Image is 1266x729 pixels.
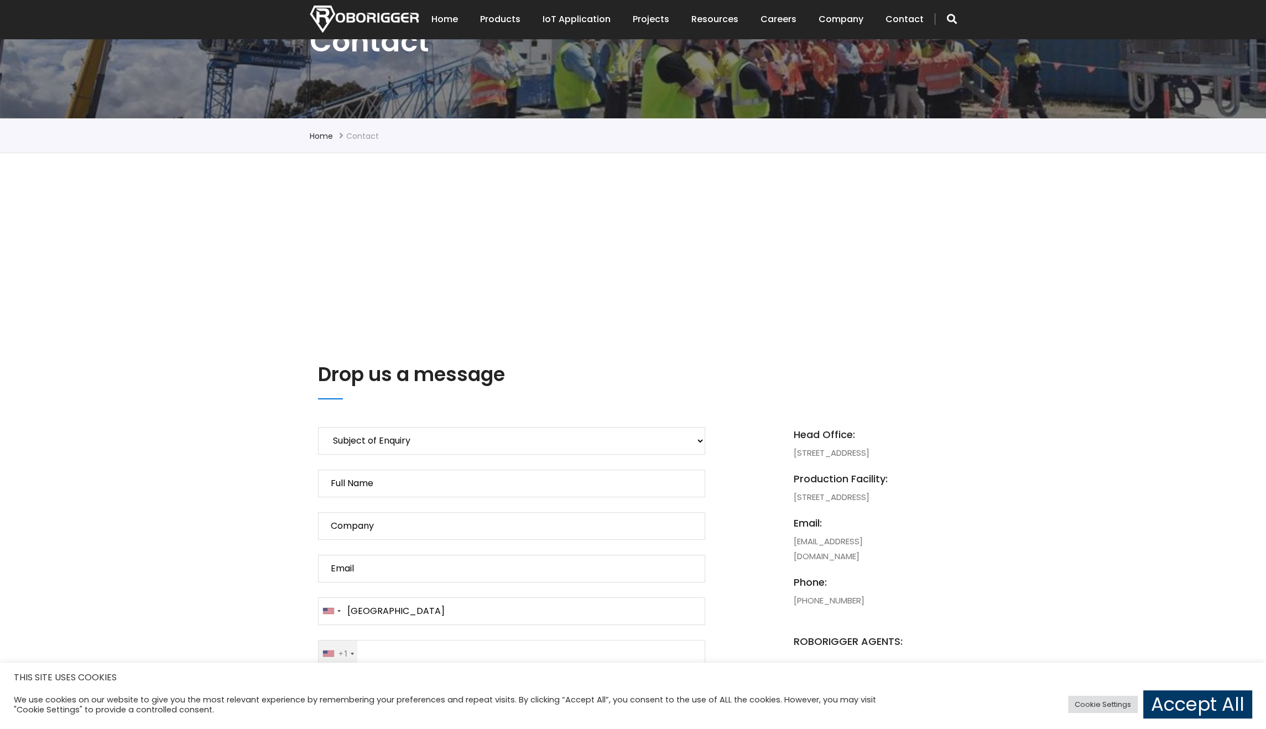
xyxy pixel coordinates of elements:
[14,670,1252,685] h5: THIS SITE USES COOKIES
[794,515,915,564] li: [EMAIL_ADDRESS][DOMAIN_NAME]
[794,619,915,649] span: ROBORIGGER AGENTS:
[794,471,915,504] li: [STREET_ADDRESS]
[346,129,379,143] li: Contact
[760,2,796,37] a: Careers
[633,2,669,37] a: Projects
[1143,690,1252,718] a: Accept All
[323,641,357,667] div: +1
[1068,696,1138,713] a: Cookie Settings
[794,660,915,675] span: Victoria
[794,471,915,486] span: Production Facility:
[310,23,957,60] h1: Contact
[885,2,924,37] a: Contact
[819,2,863,37] a: Company
[794,427,915,442] span: Head Office:
[691,2,738,37] a: Resources
[318,361,932,388] h2: Drop us a message
[431,2,458,37] a: Home
[794,427,915,460] li: [STREET_ADDRESS]
[319,598,344,624] div: United States
[794,515,915,530] span: email:
[14,695,881,715] div: We use cookies on our website to give you the most relevant experience by remembering your prefer...
[543,2,611,37] a: IoT Application
[319,641,357,667] div: United States: +1
[480,2,520,37] a: Products
[310,131,333,142] a: Home
[794,575,915,590] span: phone:
[310,6,419,33] img: Nortech
[794,575,915,608] li: [PHONE_NUMBER]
